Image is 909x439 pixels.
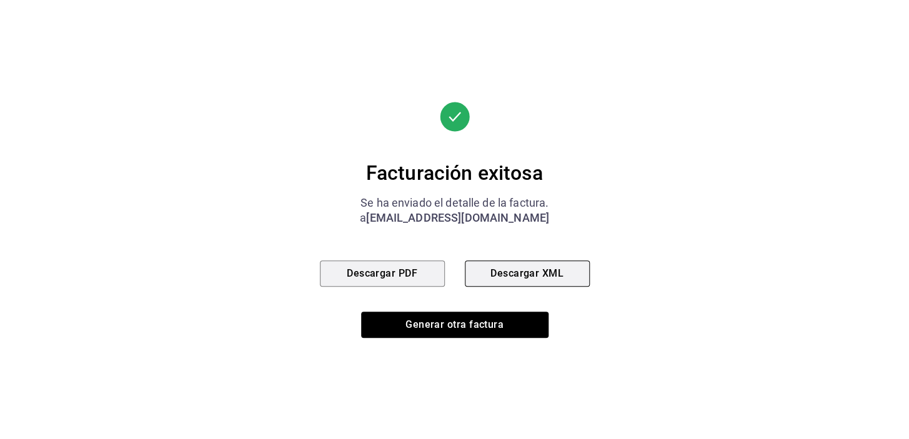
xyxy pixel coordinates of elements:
[366,161,544,185] font: Facturación exitosa
[347,267,417,279] font: Descargar PDF
[490,267,564,279] font: Descargar XML
[465,260,590,287] button: Descargar XML
[366,211,549,224] font: [EMAIL_ADDRESS][DOMAIN_NAME]
[360,211,366,224] font: a
[361,312,549,338] button: Generar otra factura
[360,196,549,209] font: Se ha enviado el detalle de la factura.
[405,318,504,330] font: Generar otra factura
[320,260,445,287] button: Descargar PDF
